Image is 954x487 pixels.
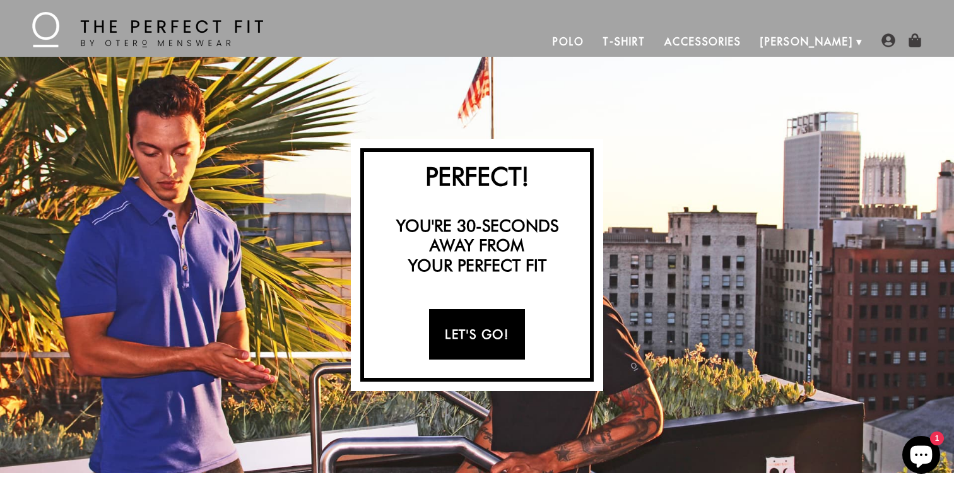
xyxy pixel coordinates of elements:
a: [PERSON_NAME] [751,26,863,57]
a: Accessories [655,26,751,57]
a: Polo [543,26,594,57]
a: Let's Go! [429,309,524,360]
img: The Perfect Fit - by Otero Menswear - Logo [32,12,263,47]
img: shopping-bag-icon.png [908,33,922,47]
h2: Perfect! [370,161,584,191]
img: user-account-icon.png [881,33,895,47]
a: T-Shirt [593,26,654,57]
h3: You're 30-seconds away from your perfect fit [370,216,584,275]
inbox-online-store-chat: Shopify online store chat [898,436,944,477]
